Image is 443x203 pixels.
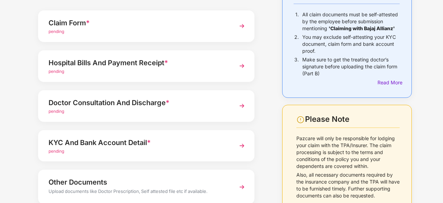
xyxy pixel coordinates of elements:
img: svg+xml;base64,PHN2ZyBpZD0iTmV4dCIgeG1sbnM9Imh0dHA6Ly93d3cudzMub3JnLzIwMDAvc3ZnIiB3aWR0aD0iMzYiIG... [236,139,248,152]
span: pending [49,29,64,34]
p: Make sure to get the treating doctor’s signature before uploading the claim form (Part B) [302,56,400,77]
div: Upload documents like Doctor Prescription, Self attested file etc if available. [49,188,228,197]
p: 2. [294,34,299,54]
div: Hospital Bills And Payment Receipt [49,57,228,68]
span: pending [49,149,64,154]
img: svg+xml;base64,PHN2ZyBpZD0iTmV4dCIgeG1sbnM9Imh0dHA6Ly93d3cudzMub3JnLzIwMDAvc3ZnIiB3aWR0aD0iMzYiIG... [236,20,248,32]
p: You may exclude self-attesting your KYC document, claim form and bank account proof. [302,34,400,54]
img: svg+xml;base64,PHN2ZyBpZD0iTmV4dCIgeG1sbnM9Imh0dHA6Ly93d3cudzMub3JnLzIwMDAvc3ZnIiB3aWR0aD0iMzYiIG... [236,181,248,193]
span: pending [49,109,64,114]
div: Read More [377,79,400,86]
div: Other Documents [49,177,228,188]
img: svg+xml;base64,PHN2ZyBpZD0iTmV4dCIgeG1sbnM9Imh0dHA6Ly93d3cudzMub3JnLzIwMDAvc3ZnIiB3aWR0aD0iMzYiIG... [236,60,248,72]
img: svg+xml;base64,PHN2ZyBpZD0iTmV4dCIgeG1sbnM9Imh0dHA6Ly93d3cudzMub3JnLzIwMDAvc3ZnIiB3aWR0aD0iMzYiIG... [236,100,248,112]
p: 1. [295,11,299,32]
p: 3. [294,56,299,77]
div: Claim Form [49,17,228,28]
p: Also, all necessary documents required by the insurance company and the TPA will have to be furni... [296,171,400,199]
img: svg+xml;base64,PHN2ZyBpZD0iV2FybmluZ18tXzI0eDI0IiBkYXRhLW5hbWU9Ildhcm5pbmcgLSAyNHgyNCIgeG1sbnM9Im... [296,116,305,124]
div: KYC And Bank Account Detail [49,137,228,148]
b: 'Claiming with Bajaj Allianz' [329,25,395,31]
span: pending [49,69,64,74]
div: Doctor Consultation And Discharge [49,97,228,108]
div: Please Note [305,115,400,124]
p: Pazcare will only be responsible for lodging your claim with the TPA/Insurer. The claim processin... [296,135,400,170]
p: All claim documents must be self-attested by the employee before submission mentioning [302,11,400,32]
